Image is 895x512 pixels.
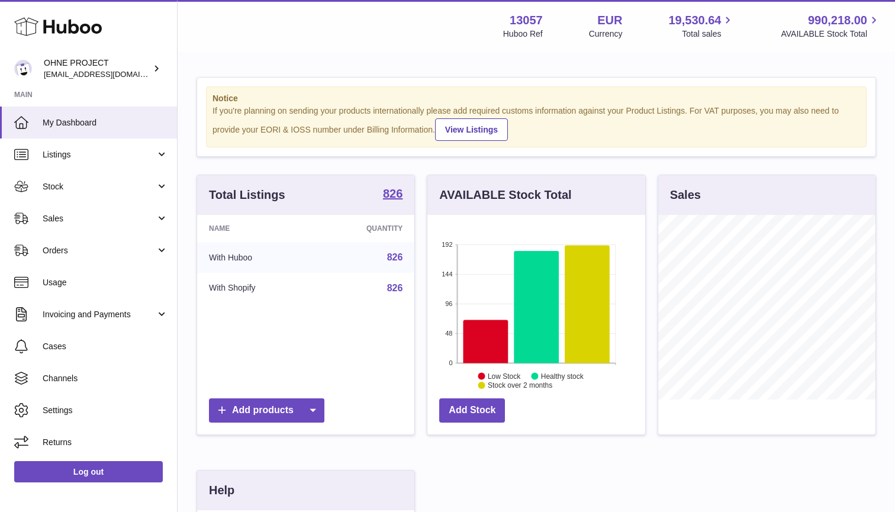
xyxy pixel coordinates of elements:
[510,12,543,28] strong: 13057
[503,28,543,40] div: Huboo Ref
[668,12,721,28] span: 19,530.64
[43,117,168,128] span: My Dashboard
[488,372,521,380] text: Low Stock
[43,213,156,224] span: Sales
[449,359,453,366] text: 0
[314,215,414,242] th: Quantity
[446,300,453,307] text: 96
[43,341,168,352] span: Cases
[14,60,32,78] img: support@ohneproject.com
[209,187,285,203] h3: Total Listings
[383,188,403,199] strong: 826
[387,283,403,293] a: 826
[668,12,735,40] a: 19,530.64 Total sales
[43,181,156,192] span: Stock
[43,149,156,160] span: Listings
[43,437,168,448] span: Returns
[682,28,735,40] span: Total sales
[44,69,174,79] span: [EMAIL_ADDRESS][DOMAIN_NAME]
[670,187,701,203] h3: Sales
[197,242,314,273] td: With Huboo
[439,187,571,203] h3: AVAILABLE Stock Total
[439,398,505,423] a: Add Stock
[209,398,324,423] a: Add products
[43,245,156,256] span: Orders
[213,93,860,104] strong: Notice
[14,461,163,482] a: Log out
[383,188,403,202] a: 826
[435,118,508,141] a: View Listings
[446,330,453,337] text: 48
[387,252,403,262] a: 826
[197,273,314,304] td: With Shopify
[197,215,314,242] th: Name
[43,405,168,416] span: Settings
[808,12,867,28] span: 990,218.00
[43,309,156,320] span: Invoicing and Payments
[781,12,881,40] a: 990,218.00 AVAILABLE Stock Total
[488,381,552,389] text: Stock over 2 months
[43,277,168,288] span: Usage
[213,105,860,141] div: If you're planning on sending your products internationally please add required customs informati...
[43,373,168,384] span: Channels
[442,271,452,278] text: 144
[44,57,150,80] div: OHNE PROJECT
[597,12,622,28] strong: EUR
[442,241,452,248] text: 192
[209,482,234,498] h3: Help
[541,372,584,380] text: Healthy stock
[589,28,623,40] div: Currency
[781,28,881,40] span: AVAILABLE Stock Total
